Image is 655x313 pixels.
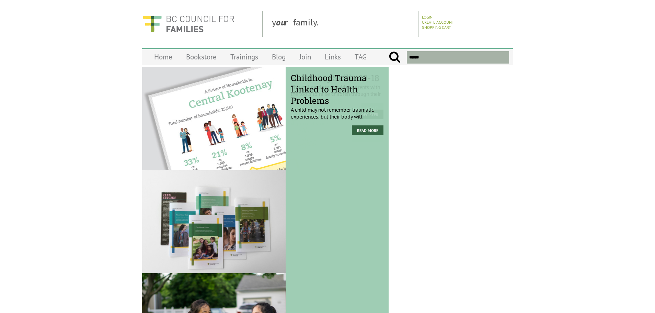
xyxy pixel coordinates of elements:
a: Bookstore [179,49,223,65]
a: Blog [265,49,292,65]
a: Read More [352,125,383,135]
span: Childhood Trauma Linked to Health Problems [291,72,383,106]
a: TAG [348,49,374,65]
img: BC Council for FAMILIES [142,11,235,37]
strong: our [276,16,293,28]
a: Trainings [223,49,265,65]
a: Login [422,14,433,20]
div: y family. [266,11,418,37]
a: Create Account [422,20,454,25]
a: Home [147,49,179,65]
a: Join [292,49,318,65]
a: Links [318,49,348,65]
a: Shopping Cart [422,25,451,30]
input: Submit [389,51,401,64]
